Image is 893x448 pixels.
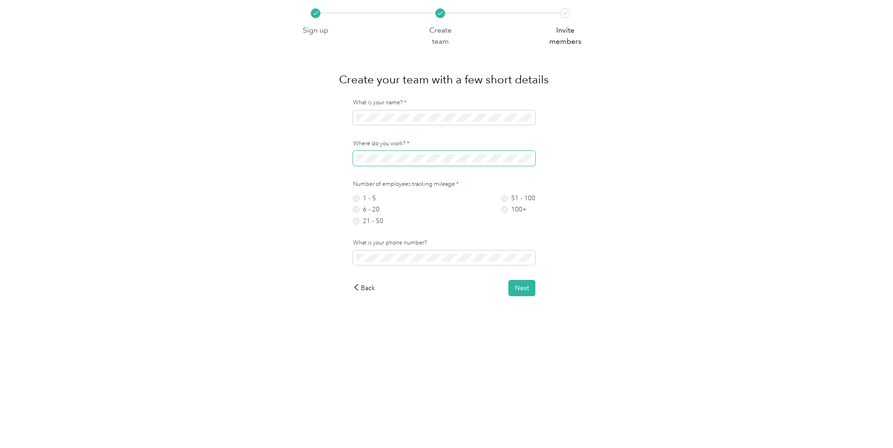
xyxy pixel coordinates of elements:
div: Back [353,283,375,293]
button: Next [508,280,535,296]
label: What is your phone number? [353,239,535,247]
label: 6 - 20 [353,206,383,213]
p: Create team [421,25,460,48]
label: 51 - 100 [501,195,535,202]
label: Number of employees tracking mileage [353,180,535,189]
p: Invite members [546,25,585,48]
p: Sign up [303,25,328,36]
label: 21 - 50 [353,218,383,224]
h1: Create your team with a few short details [339,68,549,91]
label: 100+ [501,206,535,213]
label: 1 - 5 [353,195,383,202]
iframe: Everlance-gr Chat Button Frame [841,396,893,448]
label: Where do you work? [353,140,535,148]
label: What is your name? [353,99,535,107]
